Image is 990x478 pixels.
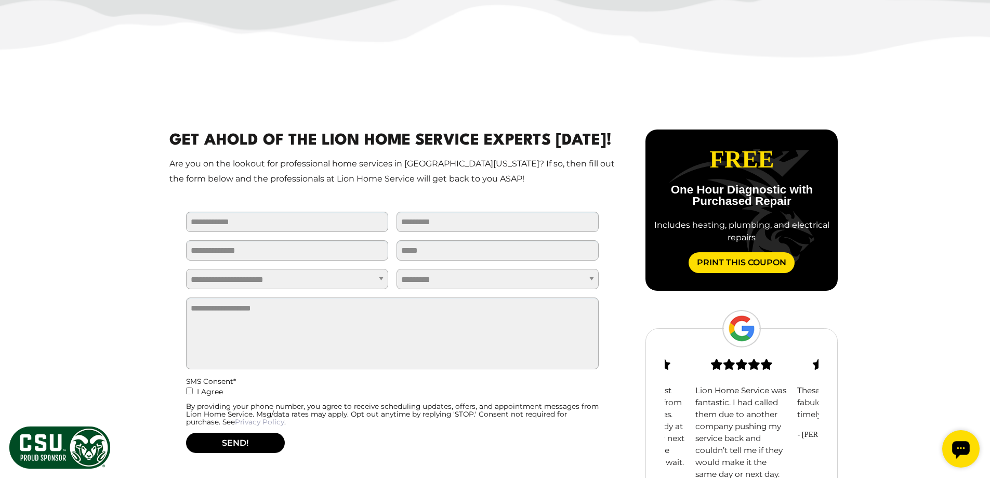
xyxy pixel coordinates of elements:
[186,385,599,403] label: I Agree
[654,184,829,208] p: One Hour Diagnostic with Purchased Repair
[169,130,616,153] h2: Get Ahold Of The Lion Home Service Experts [DATE]!
[8,425,112,470] img: CSU Sponsor Badge
[710,146,774,173] span: Free
[169,157,616,187] p: Are you on the lookout for professional home services in [GEOGRAPHIC_DATA][US_STATE]? If so, then...
[645,130,838,290] div: slide 4
[186,403,599,426] div: By providing your phone number, you agree to receive scheduling updates, offers, and appointment ...
[186,378,599,385] div: SMS Consent
[722,310,761,347] img: Google Logo
[186,387,193,394] input: I Agree
[654,219,829,244] div: Includes heating, plumbing, and electrical repairs
[186,433,285,453] button: SEND!
[4,4,42,42] div: Open chat widget
[793,338,894,441] div: slide 3
[235,418,284,426] a: Privacy Policy
[689,252,795,273] a: Print This Coupon
[797,429,890,441] span: - [PERSON_NAME]
[645,130,837,291] div: carousel
[797,385,890,421] p: These guys have been fabulous. Efficient, timely and professional.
